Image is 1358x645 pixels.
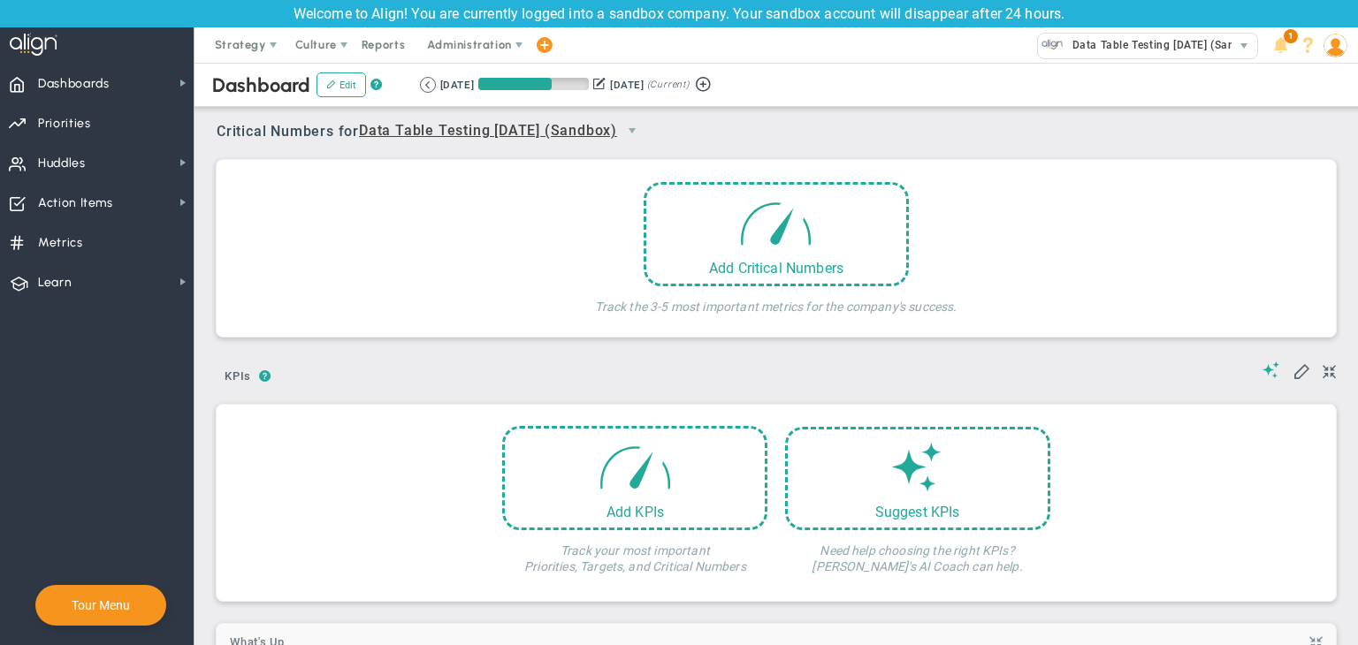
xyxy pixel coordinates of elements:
[38,264,72,301] span: Learn
[1232,34,1257,58] span: select
[1324,34,1347,57] img: 209876.Person.photo
[440,77,474,93] div: [DATE]
[617,116,647,146] span: select
[215,38,266,51] span: Strategy
[1294,27,1322,63] li: Help & Frequently Asked Questions (FAQ)
[647,77,690,93] span: (Current)
[502,530,767,574] h4: Track your most important Priorities, Targets, and Critical Numbers
[353,27,415,63] span: Reports
[1263,361,1280,378] span: Suggestions (AI Feature)
[317,72,366,97] button: Edit
[420,77,436,93] button: Go to previous period
[212,73,310,97] span: Dashboard
[427,38,511,51] span: Administration
[38,224,83,262] span: Metrics
[38,65,110,102] span: Dashboards
[38,145,86,182] span: Huddles
[646,260,906,277] div: Add Critical Numbers
[38,185,113,222] span: Action Items
[217,362,259,391] span: KPIs
[295,38,337,51] span: Culture
[610,77,644,93] div: [DATE]
[785,530,1050,574] h4: Need help choosing the right KPIs? [PERSON_NAME]'s AI Coach can help.
[66,597,135,613] button: Tour Menu
[217,116,652,148] span: Critical Numbers for
[788,504,1048,520] div: Suggest KPIs
[359,120,617,142] span: Data Table Testing [DATE] (Sandbox)
[595,286,957,315] h4: Track the 3-5 most important metrics for the company's success.
[478,78,589,90] div: Period Progress: 66% Day 60 of 90 with 30 remaining.
[1041,34,1064,56] img: 33593.Company.photo
[1284,29,1298,43] span: 1
[1293,361,1310,379] span: Edit My KPIs
[38,105,91,142] span: Priorities
[217,362,259,393] button: KPIs
[1267,27,1294,63] li: Announcements
[505,504,765,520] div: Add KPIs
[1064,34,1265,57] span: Data Table Testing [DATE] (Sandbox)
